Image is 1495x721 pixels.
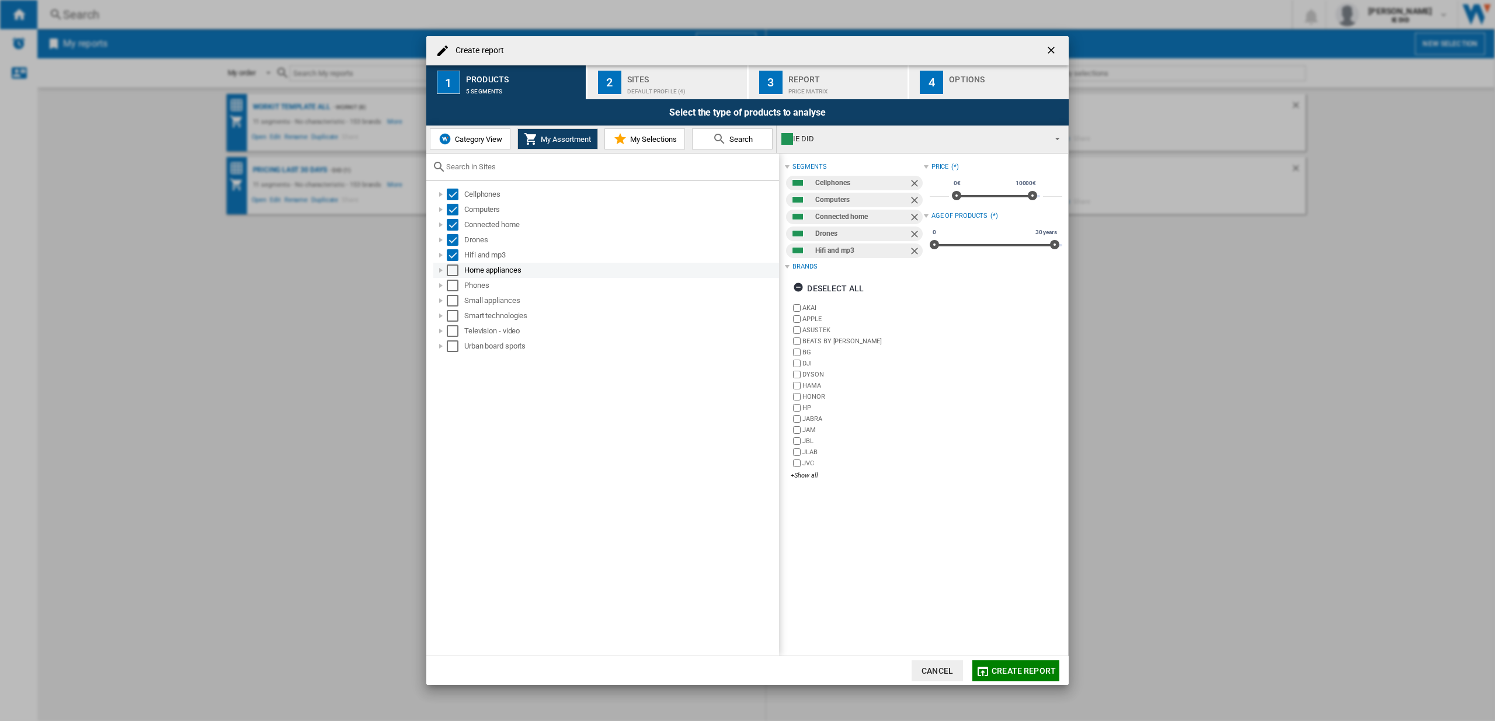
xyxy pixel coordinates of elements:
input: brand.name [793,360,801,367]
div: Brands [792,262,817,271]
md-checkbox: Select [447,234,464,246]
div: Report [788,70,903,82]
label: JLAB [802,448,923,457]
button: Create report [972,660,1059,681]
div: Phones [464,280,777,291]
label: JBL [802,437,923,445]
div: Options [949,70,1064,82]
md-checkbox: Select [447,310,464,322]
md-checkbox: Select [447,219,464,231]
ng-md-icon: Remove [909,228,923,242]
label: ASUSTEK [802,326,923,335]
label: AKAI [802,304,923,312]
label: JABRA [802,415,923,423]
div: Select the type of products to analyse [426,99,1069,126]
md-checkbox: Select [447,264,464,276]
md-checkbox: Select [447,295,464,306]
div: 2 [598,71,621,94]
img: wiser-icon-blue.png [438,132,452,146]
label: DYSON [802,370,923,379]
label: JAM [802,426,923,434]
ng-md-icon: Remove [909,211,923,225]
input: brand.name [793,382,801,389]
button: 4 Options [909,65,1069,99]
input: brand.name [793,448,801,456]
div: IE DID [781,131,1045,147]
div: Hifi and mp3 [464,249,777,261]
input: brand.name [793,326,801,334]
div: 1 [437,71,460,94]
span: Category View [452,135,502,144]
span: 0 [931,228,938,237]
ng-md-icon: Remove [909,194,923,208]
div: Hifi and mp3 [815,243,908,258]
md-checkbox: Select [447,340,464,352]
input: brand.name [793,404,801,412]
input: brand.name [793,415,801,423]
input: brand.name [793,459,801,467]
div: Smart technologies [464,310,777,322]
div: Cellphones [815,176,908,190]
input: brand.name [793,426,801,434]
div: Products [466,70,581,82]
button: 3 Report Price Matrix [749,65,909,99]
span: Create report [992,666,1056,675]
div: +Show all [791,471,923,480]
div: Deselect all [793,278,864,299]
div: Sites [627,70,742,82]
md-checkbox: Select [447,249,464,261]
div: Home appliances [464,264,777,276]
md-checkbox: Select [447,280,464,291]
input: brand.name [793,349,801,356]
input: brand.name [793,337,801,345]
div: Price [931,162,949,172]
span: Search [726,135,753,144]
button: My Selections [604,128,685,149]
ng-md-icon: Remove [909,177,923,191]
input: brand.name [793,371,801,378]
div: 4 [920,71,943,94]
md-checkbox: Select [447,204,464,215]
span: 10000€ [1014,179,1038,188]
button: My Assortment [517,128,598,149]
label: BG [802,348,923,357]
button: Category View [430,128,510,149]
label: BEATS BY [PERSON_NAME] [802,337,923,346]
button: 2 Sites Default profile (4) [587,65,748,99]
input: brand.name [793,437,801,445]
div: Cellphones [464,189,777,200]
md-checkbox: Select [447,189,464,200]
input: brand.name [793,393,801,400]
label: APPLE [802,315,923,323]
div: Drones [815,227,908,241]
input: brand.name [793,315,801,323]
button: Cancel [912,660,963,681]
div: Computers [464,204,777,215]
label: HP [802,403,923,412]
div: Connected home [815,210,908,224]
label: JVC [802,459,923,468]
ng-md-icon: Remove [909,245,923,259]
input: Search in Sites [446,162,773,171]
div: Television - video [464,325,777,337]
div: Small appliances [464,295,777,306]
span: 30 years [1034,228,1059,237]
label: HAMA [802,381,923,390]
button: Deselect all [790,278,867,299]
div: Price Matrix [788,82,903,95]
div: 3 [759,71,783,94]
h4: Create report [450,45,504,57]
div: segments [792,162,826,172]
button: 1 Products 5 segments [426,65,587,99]
div: Computers [815,193,908,207]
div: Age of products [931,211,988,221]
button: Search [692,128,773,149]
div: Drones [464,234,777,246]
span: My Selections [627,135,677,144]
div: Urban board sports [464,340,777,352]
ng-md-icon: getI18NText('BUTTONS.CLOSE_DIALOG') [1045,44,1059,58]
div: Connected home [464,219,777,231]
button: getI18NText('BUTTONS.CLOSE_DIALOG') [1041,39,1064,62]
div: Default profile (4) [627,82,742,95]
md-checkbox: Select [447,325,464,337]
